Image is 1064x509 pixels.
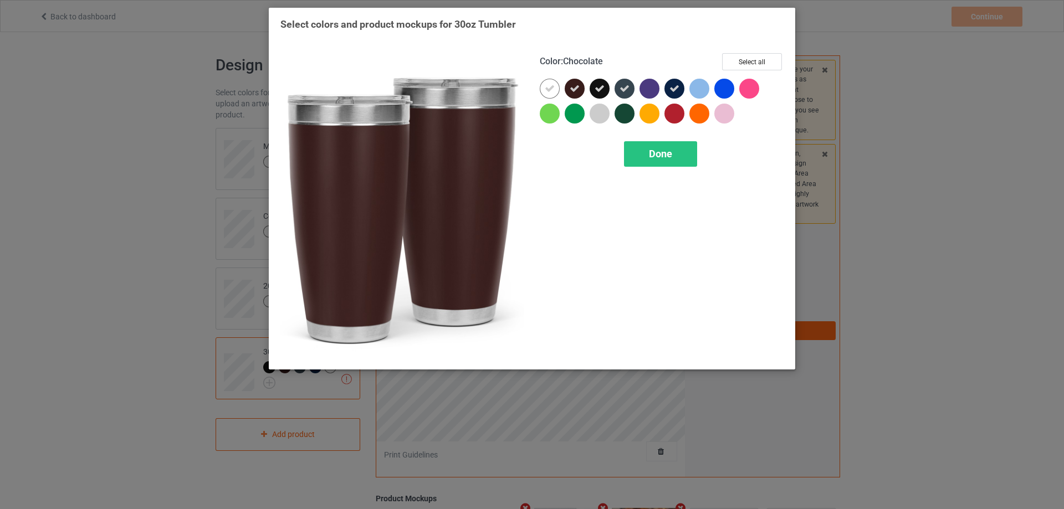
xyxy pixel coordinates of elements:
span: Select colors and product mockups for 30oz Tumbler [280,18,516,30]
button: Select all [722,53,782,70]
span: Done [649,148,672,160]
span: Chocolate [563,56,603,66]
img: regular.jpg [280,53,524,358]
h4: : [540,56,603,68]
span: Color [540,56,561,66]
